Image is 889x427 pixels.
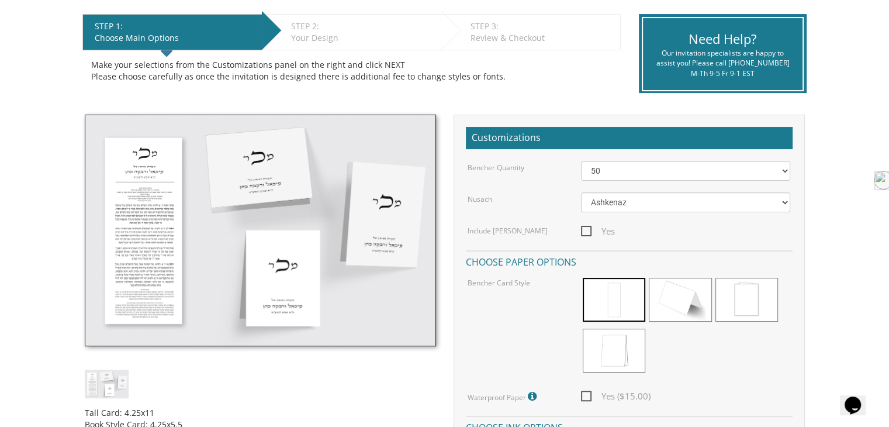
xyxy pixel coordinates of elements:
[581,389,651,404] span: Yes ($15.00)
[468,389,539,404] label: Waterproof Paper
[466,250,793,271] h4: Choose paper options
[91,59,612,82] div: Make your selections from the Customizations panel on the right and click NEXT Please choose care...
[95,32,256,44] div: Choose Main Options
[652,48,794,78] div: Our invitation specialists are happy to assist you! Please call [PHONE_NUMBER] M-Th 9-5 Fr 9-1 EST
[291,32,435,44] div: Your Design
[466,127,793,149] h2: Customizations
[468,278,530,288] label: Bencher Card Style
[291,20,435,32] div: STEP 2:
[652,30,794,48] div: Need Help?
[468,194,492,204] label: Nusach
[471,20,614,32] div: STEP 3:
[85,370,129,398] img: cbstyle7.jpg
[95,20,256,32] div: STEP 1:
[468,226,548,236] label: Include [PERSON_NAME]
[581,224,615,239] span: Yes
[468,163,524,173] label: Bencher Quantity
[85,115,436,346] img: cbstyle7.jpg
[471,32,614,44] div: Review & Checkout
